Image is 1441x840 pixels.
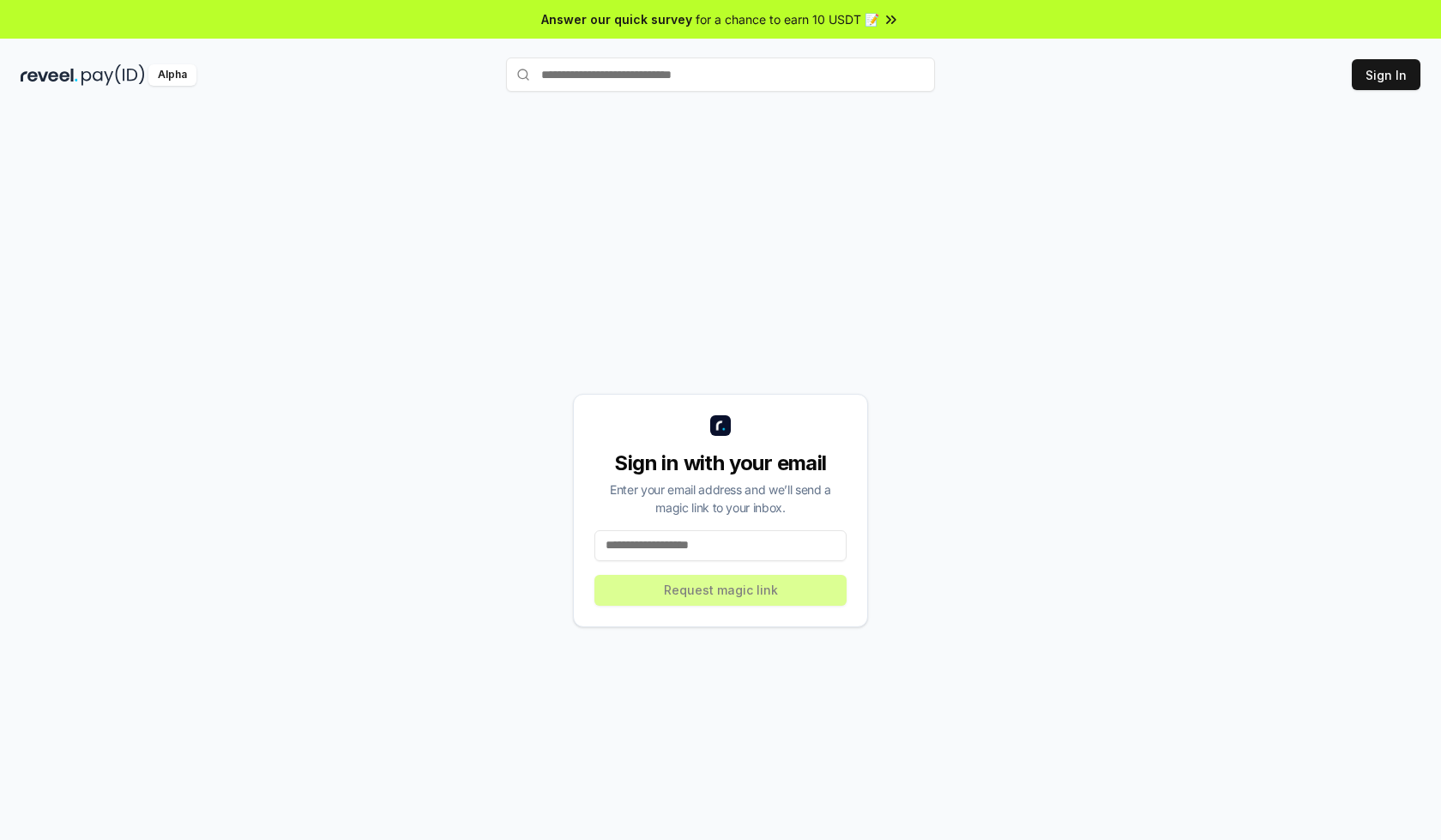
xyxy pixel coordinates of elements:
[710,415,731,436] img: logo_small
[148,64,196,86] div: Alpha
[21,64,78,86] img: reveel_dark
[541,10,692,28] span: Answer our quick survey
[696,10,879,28] span: for a chance to earn 10 USDT 📝
[1352,59,1420,90] button: Sign In
[594,450,847,477] div: Sign in with your email
[81,64,145,86] img: pay_id
[594,480,847,517] div: Enter your email address and we’ll send a magic link to your inbox.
